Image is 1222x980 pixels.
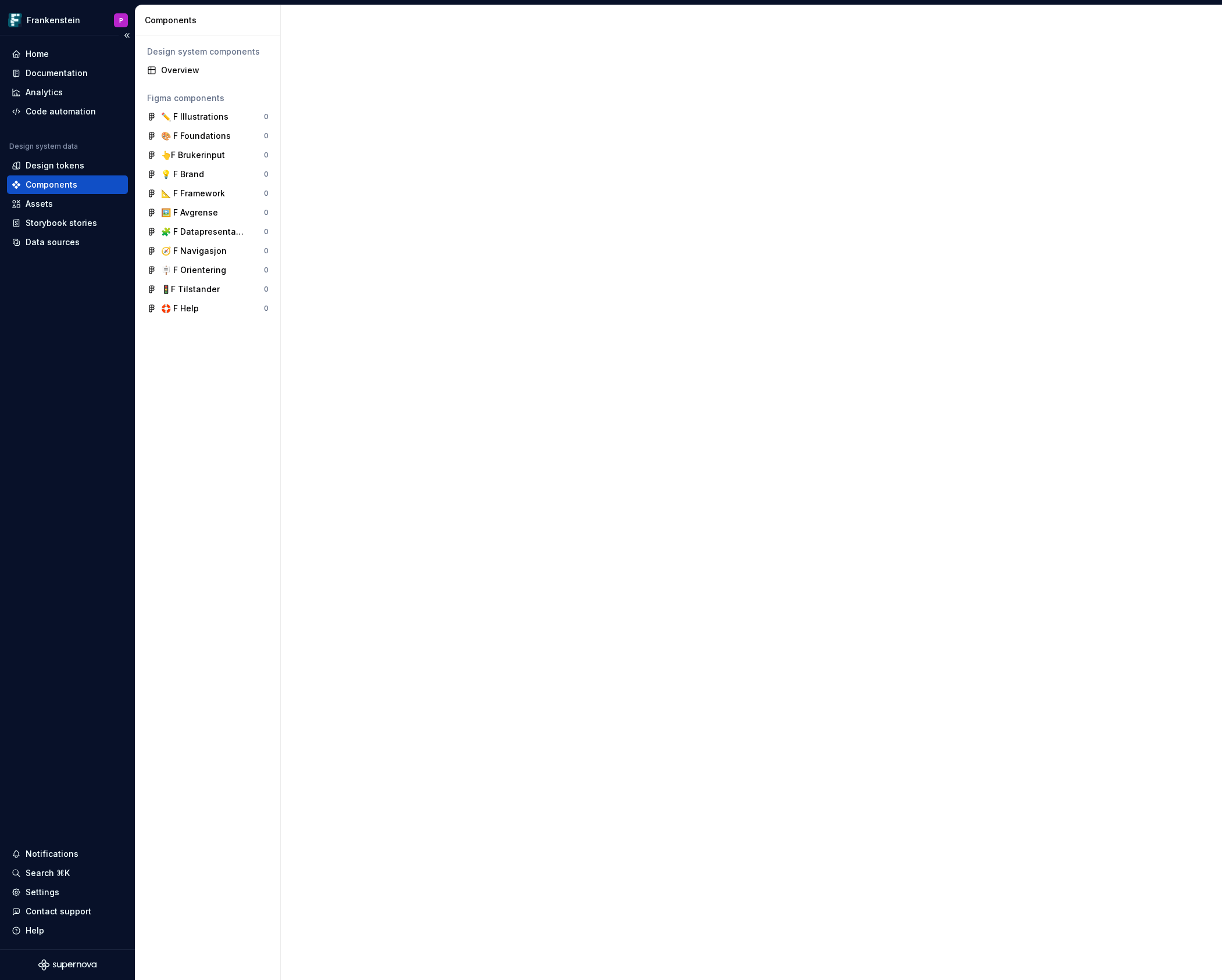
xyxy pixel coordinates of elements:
button: Search ⌘K [7,864,128,882]
a: 🧭 F Navigasjon0 [142,242,273,260]
div: 🧩 F Datapresentasjon [161,226,248,238]
img: d720e2f0-216c-474b-bea5-031157028467.png [8,13,22,27]
div: 🪧 F Orientering [161,264,226,276]
div: Design system components [147,46,269,58]
div: Analytics [26,87,63,98]
div: 0 [264,150,269,160]
div: 0 [264,189,269,198]
a: Assets [7,195,128,213]
div: 💡 F Brand [161,168,204,180]
div: 0 [264,208,269,217]
div: 📐 F Framework [161,188,225,199]
a: Code automation [7,102,128,121]
a: Documentation [7,64,128,82]
div: Overview [161,64,269,76]
div: Frankenstein [27,15,80,26]
div: Documentation [26,67,88,79]
a: 🖼️ F Avgrense0 [142,203,273,222]
a: 📐 F Framework0 [142,184,273,203]
a: Components [7,175,128,194]
div: 0 [264,131,269,141]
a: Storybook stories [7,214,128,232]
div: 0 [264,285,269,294]
div: 👆F Brukerinput [161,149,225,161]
div: 0 [264,227,269,236]
div: Assets [26,198,53,210]
a: 🧩 F Datapresentasjon0 [142,222,273,241]
div: Components [145,15,276,26]
div: Code automation [26,106,96,117]
button: FrankensteinP [2,8,133,33]
div: Contact support [26,906,91,917]
a: 👆F Brukerinput0 [142,146,273,164]
svg: Supernova Logo [38,959,97,971]
button: Contact support [7,902,128,921]
a: 🛟 F Help0 [142,299,273,318]
div: Home [26,48,49,60]
a: 🎨 F Foundations0 [142,127,273,145]
div: P [119,16,123,25]
a: Design tokens [7,156,128,175]
a: Analytics [7,83,128,102]
div: Design system data [9,142,78,151]
div: 0 [264,246,269,256]
div: Design tokens [26,160,84,171]
div: 🧭 F Navigasjon [161,245,227,257]
div: Data sources [26,236,80,248]
a: 🚦F Tilstander0 [142,280,273,299]
button: Collapse sidebar [119,27,135,44]
div: 0 [264,265,269,275]
div: 🖼️ F Avgrense [161,207,218,218]
div: 🎨 F Foundations [161,130,231,142]
div: 🚦F Tilstander [161,283,220,295]
button: Notifications [7,845,128,863]
div: Settings [26,886,59,898]
a: Home [7,45,128,63]
div: Components [26,179,77,191]
div: 0 [264,170,269,179]
a: 💡 F Brand0 [142,165,273,184]
div: ✏️ F Illustrations [161,111,228,123]
div: Search ⌘K [26,867,70,879]
a: Overview [142,61,273,80]
div: Storybook stories [26,217,97,229]
div: Help [26,925,44,936]
div: Notifications [26,848,78,860]
div: 0 [264,112,269,121]
a: Settings [7,883,128,902]
div: 0 [264,304,269,313]
a: 🪧 F Orientering0 [142,261,273,279]
div: 🛟 F Help [161,303,199,314]
button: Help [7,921,128,940]
div: Figma components [147,92,269,104]
a: ✏️ F Illustrations0 [142,107,273,126]
a: Data sources [7,233,128,252]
